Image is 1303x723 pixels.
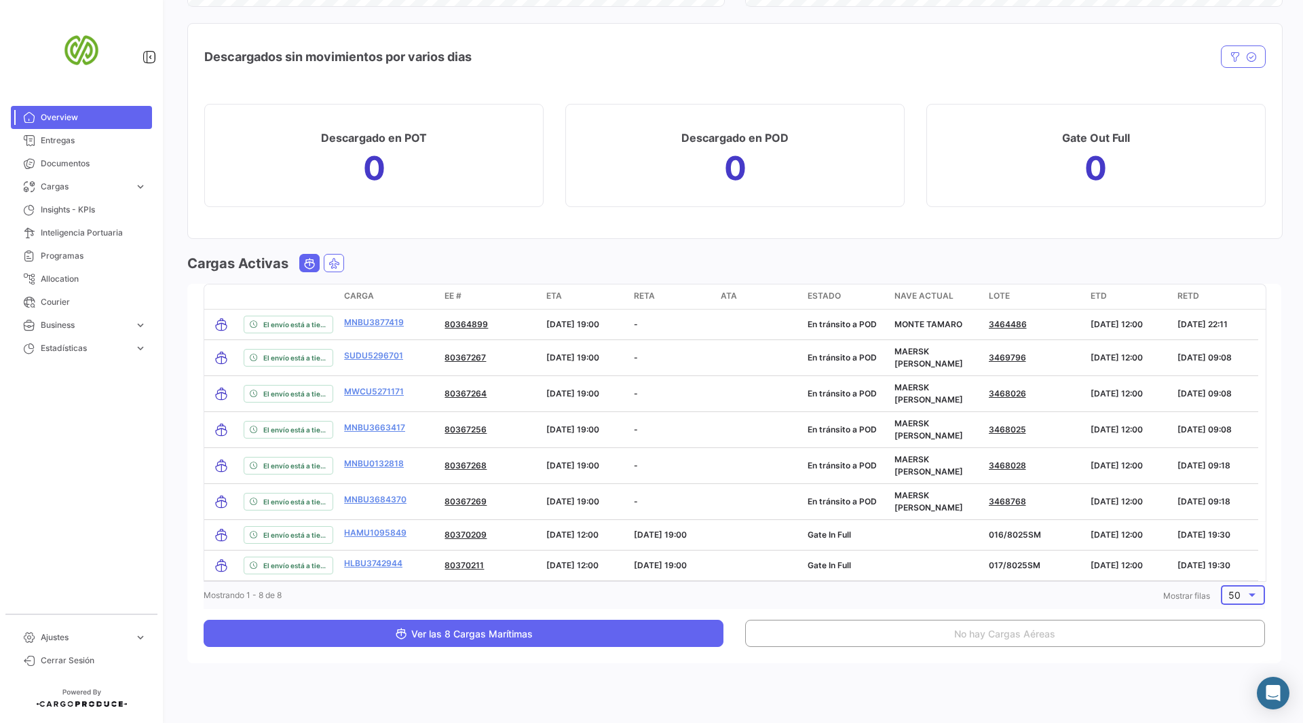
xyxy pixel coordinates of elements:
[41,250,147,262] span: Programas
[1172,284,1259,309] datatable-header-cell: RETD
[808,319,877,329] span: En tránsito a POD
[808,496,877,506] span: En tránsito a POD
[263,352,327,363] span: El envío está a tiempo.
[634,560,687,570] span: [DATE] 19:00
[989,319,1027,329] tcxspan: Call 3464486 via 3CX
[894,290,953,302] span: Nave actual
[41,157,147,170] span: Documentos
[1177,290,1199,302] span: RETD
[989,424,1026,434] tcxspan: Call 3468025 via 3CX
[344,458,404,470] a: MNBU0132818
[546,530,599,540] span: [DATE] 12:00
[11,244,152,267] a: Programas
[1228,589,1241,601] span: 50
[1177,319,1228,329] span: [DATE] 22:11
[546,560,599,570] span: [DATE] 12:00
[634,352,638,363] span: -
[989,496,1026,506] tcxspan: Call 3468768 via 3CX
[808,460,877,470] span: En tránsito a POD
[1085,284,1172,309] datatable-header-cell: ETD
[41,227,147,239] span: Inteligencia Portuaria
[628,284,715,309] datatable-header-cell: RETA
[894,489,977,514] p: MAERSK [PERSON_NAME]
[395,628,533,639] span: Ver las 8 Cargas Marítimas
[324,255,343,272] button: Air
[48,16,115,84] img: san-miguel-logo.png
[1177,560,1230,570] span: [DATE] 19:30
[41,319,129,331] span: Business
[344,527,407,539] a: HAMU1095849
[894,346,977,370] p: MAERSK [PERSON_NAME]
[724,157,747,179] h1: 0
[321,128,427,147] h3: Descargado en POT
[546,290,562,302] span: ETA
[989,290,1010,302] span: Lote
[745,620,1265,647] button: No hay Cargas Aéreas
[808,352,877,363] span: En tránsito a POD
[344,350,403,362] a: SUDU5296701
[1091,460,1143,470] span: [DATE] 12:00
[954,628,1055,639] span: No hay Cargas Aéreas
[11,106,152,129] a: Overview
[11,291,152,314] a: Courier
[134,319,147,331] span: expand_more
[989,529,1080,541] p: 016/8025SM
[983,284,1085,309] datatable-header-cell: Lote
[263,460,327,471] span: El envío está a tiempo.
[1177,530,1230,540] span: [DATE] 19:30
[445,460,487,470] tcxspan: Call 80367268 via 3CX
[445,319,488,329] tcxspan: Call 80364899 via 3CX
[344,494,407,506] a: MNBU3684370
[339,284,439,309] datatable-header-cell: Carga
[808,424,877,434] span: En tránsito a POD
[634,388,638,398] span: -
[344,557,402,570] a: HLBU3742944
[894,418,977,442] p: MAERSK [PERSON_NAME]
[263,424,327,435] span: El envío está a tiempo.
[634,424,638,434] span: -
[344,290,374,302] span: Carga
[989,352,1026,363] tcxspan: Call 3469796 via 3CX
[634,290,655,302] span: RETA
[41,631,129,644] span: Ajustes
[263,560,327,571] span: El envío está a tiempo.
[1163,591,1210,601] span: Mostrar filas
[808,388,877,398] span: En tránsito a POD
[134,631,147,644] span: expand_more
[11,267,152,291] a: Allocation
[989,388,1026,398] tcxspan: Call 3468026 via 3CX
[344,386,404,398] a: MWCU5271171
[445,352,486,363] tcxspan: Call 80367267 via 3CX
[894,453,977,478] p: MAERSK [PERSON_NAME]
[445,388,487,398] tcxspan: Call 80367264 via 3CX
[1091,424,1143,434] span: [DATE] 12:00
[439,284,541,309] datatable-header-cell: EE #
[41,181,129,193] span: Cargas
[445,496,487,506] tcxspan: Call 80367269 via 3CX
[445,290,461,302] span: EE #
[1177,352,1232,363] span: [DATE] 09:08
[634,530,687,540] span: [DATE] 19:00
[344,316,404,329] a: MNBU3877419
[134,181,147,193] span: expand_more
[1177,424,1232,434] span: [DATE] 09:08
[634,460,638,470] span: -
[1177,496,1230,506] span: [DATE] 09:18
[808,560,851,570] span: Gate In Full
[263,388,327,399] span: El envío está a tiempo.
[11,221,152,244] a: Inteligencia Portuaria
[989,460,1026,470] tcxspan: Call 3468028 via 3CX
[889,284,983,309] datatable-header-cell: Nave actual
[802,284,889,309] datatable-header-cell: Estado
[134,342,147,354] span: expand_more
[41,273,147,285] span: Allocation
[1177,460,1230,470] span: [DATE] 09:18
[344,422,405,434] a: MNBU3663417
[546,352,599,363] span: [DATE] 19:00
[11,152,152,175] a: Documentos
[204,284,238,309] datatable-header-cell: transportMode
[204,590,282,600] span: Mostrando 1 - 8 de 8
[263,530,327,540] span: El envío está a tiempo.
[204,48,472,67] h4: Descargados sin movimientos por varios dias
[1091,496,1143,506] span: [DATE] 12:00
